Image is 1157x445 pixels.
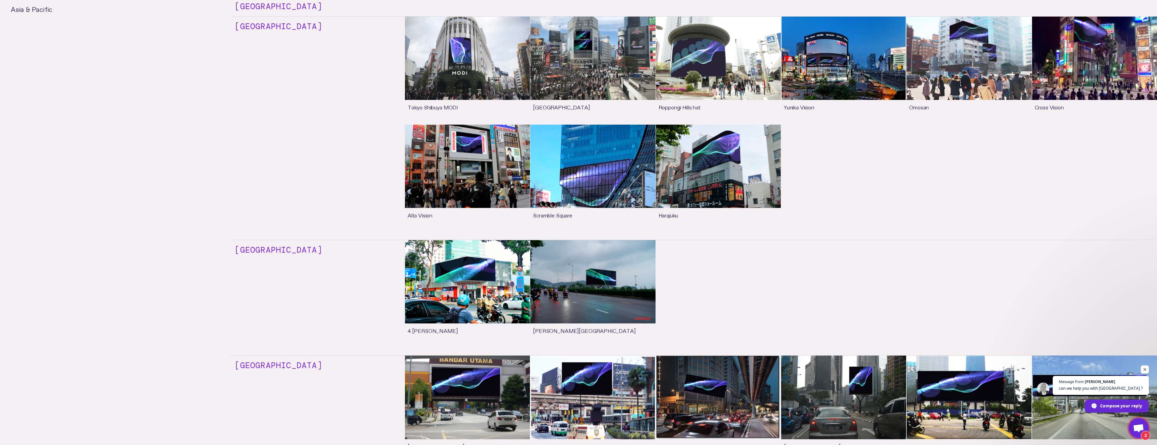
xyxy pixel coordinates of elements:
span: [PERSON_NAME] [1085,380,1115,383]
h4: [GEOGRAPHIC_DATA] [231,243,322,256]
span: Message from [1059,380,1084,383]
span: can we help you with [GEOGRAPHIC_DATA] ? [1059,385,1143,391]
a: Open chat [1129,418,1149,438]
span: Compose your reply [1100,400,1142,412]
span: 2 [1141,431,1150,440]
h4: [GEOGRAPHIC_DATA] [231,20,322,33]
h4: [GEOGRAPHIC_DATA] [231,359,322,372]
